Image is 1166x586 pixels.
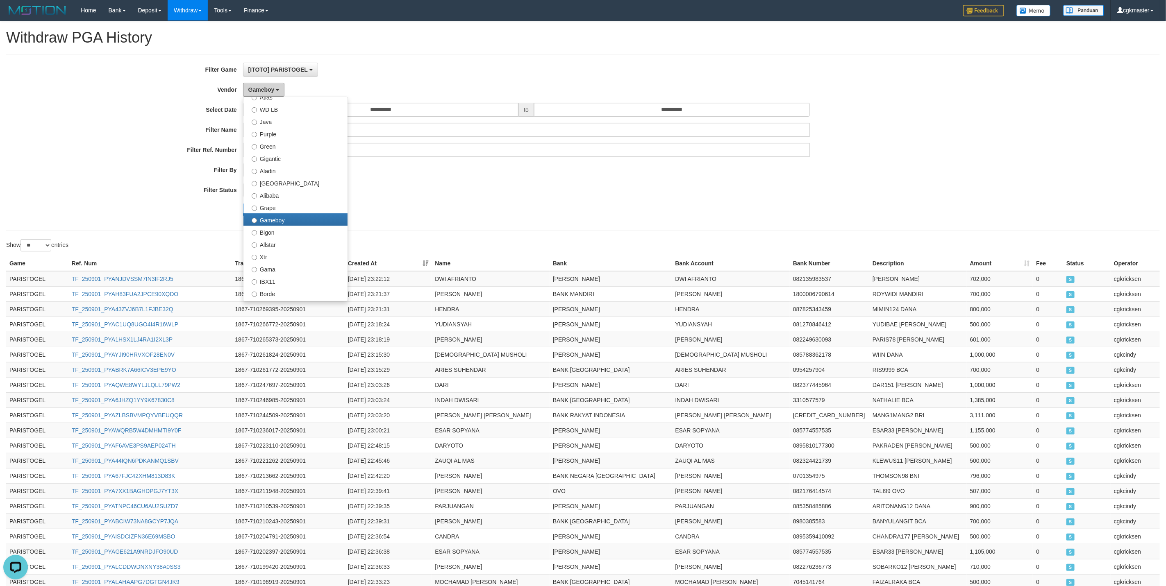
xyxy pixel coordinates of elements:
[1033,483,1063,498] td: 0
[1111,301,1160,317] td: cgkricksen
[432,286,550,301] td: [PERSON_NAME]
[550,392,672,407] td: BANK [GEOGRAPHIC_DATA]
[869,317,967,332] td: YUDIBAE [PERSON_NAME]
[232,271,344,287] td: 1867-710273668-20250901
[672,392,790,407] td: INDAH DWISARI
[1066,503,1075,510] span: SUCCESS
[790,301,869,317] td: 087825343459
[1111,392,1160,407] td: cgkricksen
[550,362,672,377] td: BANK [GEOGRAPHIC_DATA]
[869,347,967,362] td: WIIN DANA
[869,301,967,317] td: MIMIN124 DANA
[243,238,348,250] label: Allstar
[672,317,790,332] td: YUDIANSYAH
[232,529,344,544] td: 1867-710204791-20250901
[1066,276,1075,283] span: SUCCESS
[967,317,1033,332] td: 500,000
[1066,321,1075,328] span: SUCCESS
[72,563,181,570] a: TF_250901_PYALCDDWDNXNY38A0SS3
[1066,352,1075,359] span: SUCCESS
[1033,362,1063,377] td: 0
[6,301,68,317] td: PARISTOGEL
[6,377,68,392] td: PARISTOGEL
[967,377,1033,392] td: 1,000,000
[72,367,176,373] a: TF_250901_PYABRK7A66ICV3EPE9YO
[550,498,672,514] td: [PERSON_NAME]
[232,362,344,377] td: 1867-710261772-20250901
[1111,468,1160,483] td: cgkcindy
[232,407,344,423] td: 1867-710244509-20250901
[345,544,432,559] td: [DATE] 22:36:38
[243,275,348,287] label: IBX11
[869,271,967,287] td: [PERSON_NAME]
[550,468,672,483] td: BANK NEGARA [GEOGRAPHIC_DATA]
[1066,488,1075,495] span: SUCCESS
[72,351,175,358] a: TF_250901_PYAYJI90HRVXOF28EN0V
[790,286,869,301] td: 1800006790614
[869,453,967,468] td: KLEWUS11 [PERSON_NAME]
[672,529,790,544] td: CANDRA
[1033,347,1063,362] td: 0
[432,468,550,483] td: [PERSON_NAME]
[1033,529,1063,544] td: 0
[72,488,178,494] a: TF_250901_PYA7XX1BAGHDPGJ7YT3X
[790,256,869,271] th: Bank Number
[1111,407,1160,423] td: cgkricksen
[243,103,348,115] label: WD LB
[790,332,869,347] td: 082249630093
[232,317,344,332] td: 1867-710266772-20250901
[1066,337,1075,344] span: SUCCESS
[6,286,68,301] td: PARISTOGEL
[243,262,348,275] label: Gama
[345,347,432,362] td: [DATE] 23:15:30
[672,347,790,362] td: [DEMOGRAPHIC_DATA] MUSHOLI
[790,407,869,423] td: [CREDIT_CARD_NUMBER]
[432,362,550,377] td: ARIES SUHENDAR
[232,392,344,407] td: 1867-710246985-20250901
[967,468,1033,483] td: 796,000
[550,529,672,544] td: [PERSON_NAME]
[1111,498,1160,514] td: cgkcindy
[6,498,68,514] td: PARISTOGEL
[1111,377,1160,392] td: cgkricksen
[1111,317,1160,332] td: cgkricksen
[790,317,869,332] td: 081270846412
[345,514,432,529] td: [DATE] 22:39:31
[518,103,534,117] span: to
[252,181,257,186] input: [GEOGRAPHIC_DATA]
[6,423,68,438] td: PARISTOGEL
[967,362,1033,377] td: 700,000
[345,392,432,407] td: [DATE] 23:03:24
[72,306,173,312] a: TF_250901_PYA43ZVJ6B7L1FJBE32Q
[243,250,348,262] label: Xtr
[72,397,175,403] a: TF_250901_PYA6JHZQ1YY9K67830C8
[345,362,432,377] td: [DATE] 23:15:29
[1033,317,1063,332] td: 0
[550,347,672,362] td: [PERSON_NAME]
[1066,428,1075,434] span: SUCCESS
[252,230,257,235] input: Bigon
[232,468,344,483] td: 1867-710213662-20250901
[550,286,672,301] td: BANK MANDIRI
[1033,332,1063,347] td: 0
[869,423,967,438] td: ESAR33 [PERSON_NAME]
[1111,438,1160,453] td: cgkricksen
[869,362,967,377] td: RIS9999 BCA
[672,256,790,271] th: Bank Account
[232,438,344,453] td: 1867-710223110-20250901
[1033,377,1063,392] td: 0
[232,301,344,317] td: 1867-710269395-20250901
[252,279,257,285] input: IBX11
[252,144,257,149] input: Green
[672,362,790,377] td: ARIES SUHENDAR
[3,3,28,28] button: Open LiveChat chat widget
[432,529,550,544] td: CANDRA
[967,423,1033,438] td: 1,155,000
[345,377,432,392] td: [DATE] 23:03:26
[6,271,68,287] td: PARISTOGEL
[20,239,51,251] select: Showentries
[1111,271,1160,287] td: cgkricksen
[869,498,967,514] td: ARITONANG12 DANA
[1066,291,1075,298] span: SUCCESS
[252,193,257,199] input: Alibaba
